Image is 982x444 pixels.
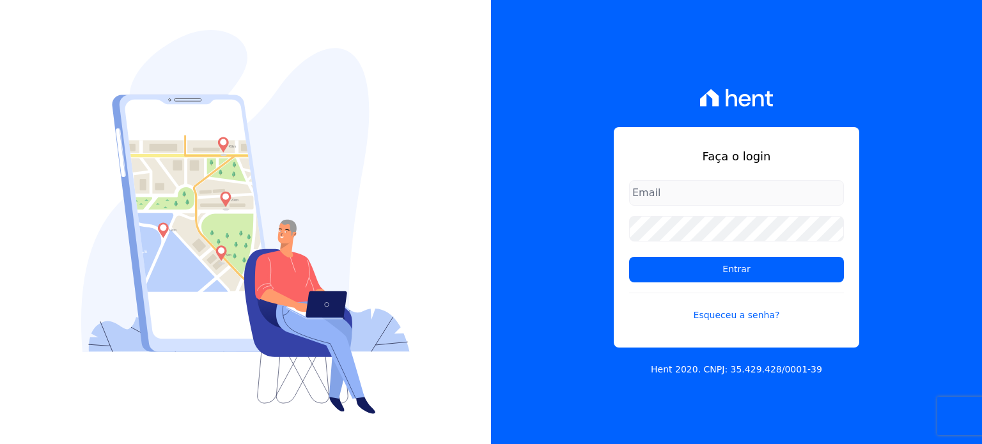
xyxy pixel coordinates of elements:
[629,148,844,165] h1: Faça o login
[81,30,410,414] img: Login
[651,363,822,376] p: Hent 2020. CNPJ: 35.429.428/0001-39
[629,180,844,206] input: Email
[629,257,844,282] input: Entrar
[629,293,844,322] a: Esqueceu a senha?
